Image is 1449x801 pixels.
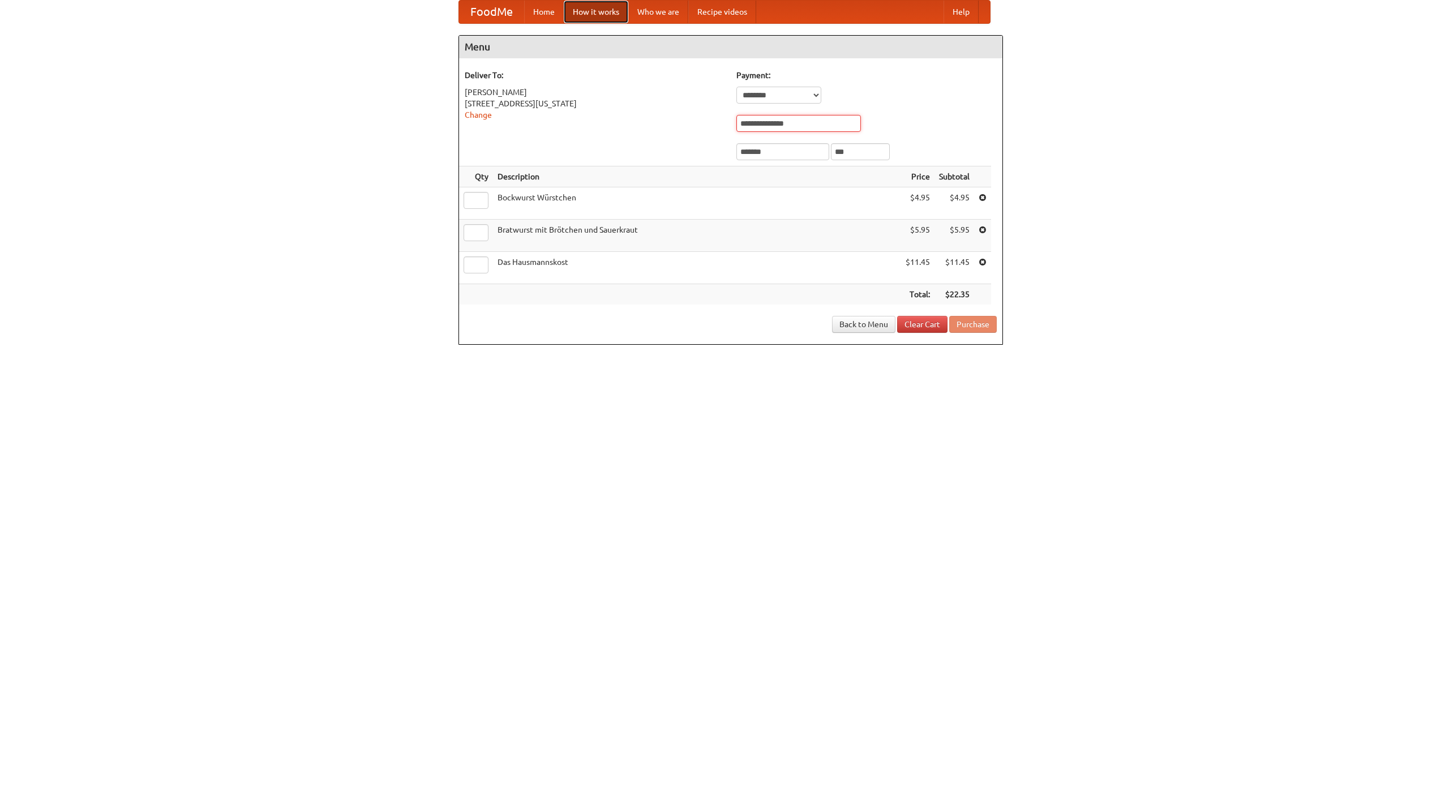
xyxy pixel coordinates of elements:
[934,252,974,284] td: $11.45
[934,284,974,305] th: $22.35
[901,220,934,252] td: $5.95
[524,1,564,23] a: Home
[688,1,756,23] a: Recipe videos
[465,98,725,109] div: [STREET_ADDRESS][US_STATE]
[944,1,979,23] a: Help
[459,1,524,23] a: FoodMe
[736,70,997,81] h5: Payment:
[465,110,492,119] a: Change
[465,70,725,81] h5: Deliver To:
[897,316,948,333] a: Clear Cart
[901,166,934,187] th: Price
[459,166,493,187] th: Qty
[901,187,934,220] td: $4.95
[832,316,895,333] a: Back to Menu
[949,316,997,333] button: Purchase
[493,187,901,220] td: Bockwurst Würstchen
[493,220,901,252] td: Bratwurst mit Brötchen und Sauerkraut
[934,166,974,187] th: Subtotal
[628,1,688,23] a: Who we are
[493,252,901,284] td: Das Hausmannskost
[901,252,934,284] td: $11.45
[901,284,934,305] th: Total:
[465,87,725,98] div: [PERSON_NAME]
[934,220,974,252] td: $5.95
[493,166,901,187] th: Description
[934,187,974,220] td: $4.95
[459,36,1002,58] h4: Menu
[564,1,628,23] a: How it works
